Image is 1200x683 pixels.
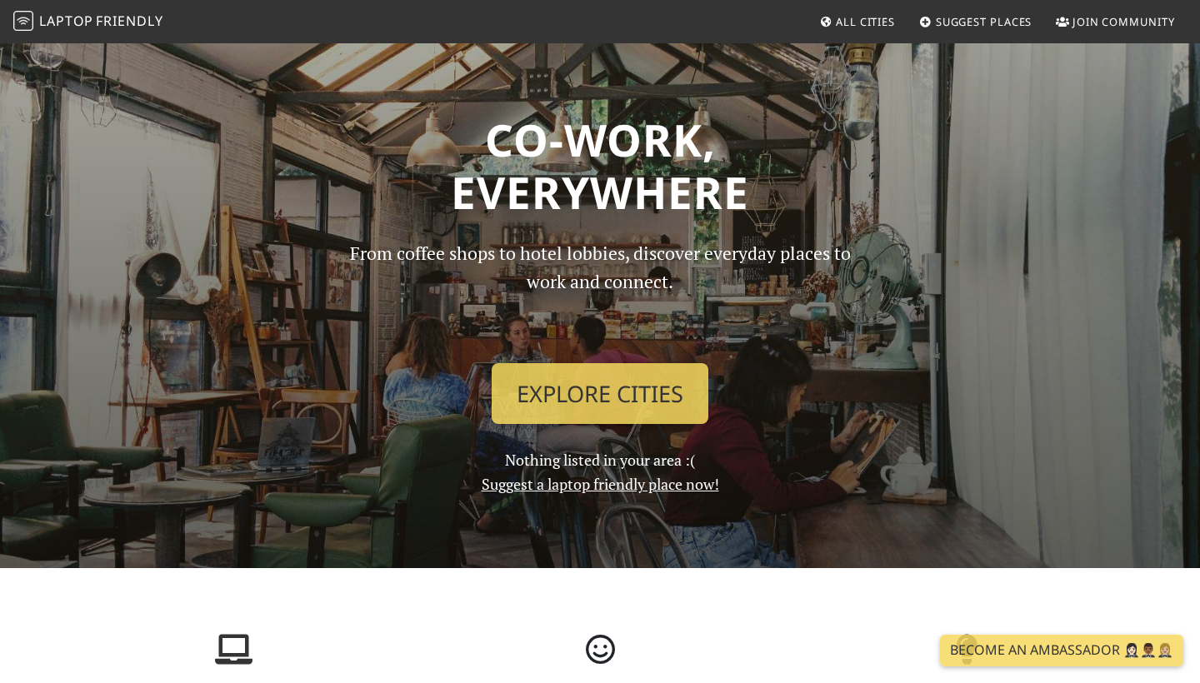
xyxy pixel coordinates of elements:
[836,14,895,29] span: All Cities
[325,239,875,496] div: Nothing listed in your area :(
[912,7,1039,37] a: Suggest Places
[940,635,1183,666] a: Become an Ambassador 🤵🏻‍♀️🤵🏾‍♂️🤵🏼‍♀️
[812,7,902,37] a: All Cities
[335,239,865,350] p: From coffee shops to hotel lobbies, discover everyday places to work and connect.
[13,7,163,37] a: LaptopFriendly LaptopFriendly
[482,474,719,494] a: Suggest a laptop friendly place now!
[39,12,93,30] span: Laptop
[13,11,33,31] img: LaptopFriendly
[1049,7,1182,37] a: Join Community
[96,12,162,30] span: Friendly
[492,363,708,425] a: Explore Cities
[60,113,1140,219] h1: Co-work, Everywhere
[936,14,1032,29] span: Suggest Places
[1072,14,1175,29] span: Join Community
